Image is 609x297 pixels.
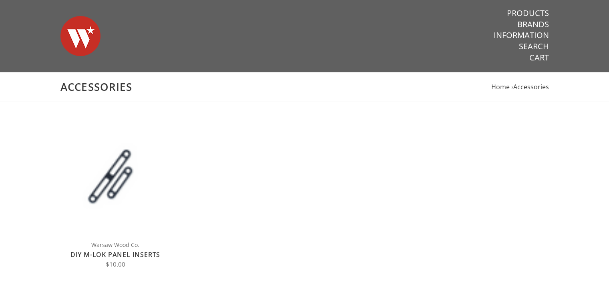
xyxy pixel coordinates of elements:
[60,122,171,232] img: DIY M-LOK Panel Inserts
[60,240,171,249] span: Warsaw Wood Co.
[517,19,549,30] a: Brands
[494,30,549,40] a: Information
[60,80,549,94] h1: Accessories
[529,52,549,63] a: Cart
[511,82,549,92] li: ›
[513,82,549,91] a: Accessories
[60,8,100,64] img: Warsaw Wood Co.
[507,8,549,18] a: Products
[70,250,160,259] a: DIY M-LOK Panel Inserts
[519,41,549,52] a: Search
[106,260,125,269] span: $10.00
[491,82,510,91] a: Home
